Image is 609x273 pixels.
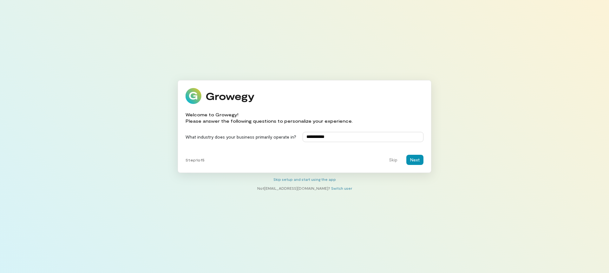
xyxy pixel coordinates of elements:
[406,155,423,165] button: Next
[186,112,353,124] div: Welcome to Growegy! Please answer the following questions to personalize your experience.
[385,155,401,165] button: Skip
[186,88,255,104] img: Growegy logo
[186,157,205,162] span: Step 1 of 5
[257,186,330,190] span: Not [EMAIL_ADDRESS][DOMAIN_NAME] ?
[273,177,336,181] a: Skip setup and start using the app
[331,186,352,190] a: Switch user
[186,134,296,140] label: What industry does your business primarily operate in?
